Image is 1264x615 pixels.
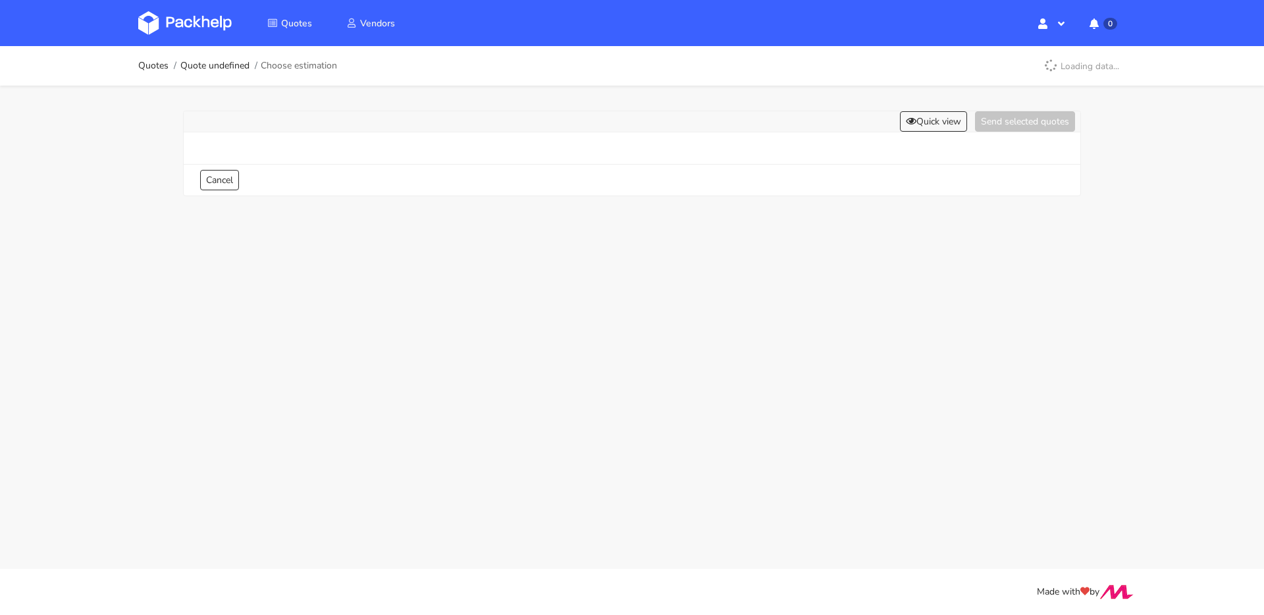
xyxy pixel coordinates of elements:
[1103,18,1117,30] span: 0
[138,11,232,35] img: Dashboard
[121,585,1143,600] div: Made with by
[281,17,312,30] span: Quotes
[360,17,395,30] span: Vendors
[900,111,967,132] button: Quick view
[138,61,169,71] a: Quotes
[1099,585,1134,599] img: Move Closer
[200,170,239,190] a: Cancel
[1079,11,1126,35] button: 0
[975,111,1075,132] button: Send selected quotes
[261,61,337,71] span: Choose estimation
[251,11,328,35] a: Quotes
[180,61,250,71] a: Quote undefined
[1037,55,1126,77] p: Loading data...
[138,53,337,79] nav: breadcrumb
[330,11,411,35] a: Vendors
